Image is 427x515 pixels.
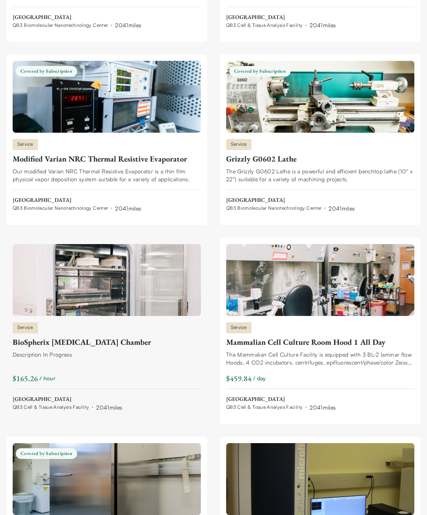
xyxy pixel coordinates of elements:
div: The Grizzly G0602 Lathe is a powerful and efficient benchtop lathe (10'' x 22'') suitable for a v... [226,167,414,183]
div: BioSpherix [MEDICAL_DATA] Chamber [13,336,201,348]
span: Covered by Subscription [229,66,291,77]
img: Mammalian Cell Culture Room Hood 1 All Day [226,244,414,316]
span: QB3 Cell & Tissue Analysis Facility [226,22,302,28]
div: 2041 miles [115,204,141,212]
div: 2041 miles [310,403,336,412]
img: Grizzly G0602 Lathe [226,61,414,133]
span: Covered by Subscription [16,66,77,77]
span: QB3 Cell & Tissue Analysis Facility [226,404,302,410]
div: $459.84 [226,373,251,384]
span: [GEOGRAPHIC_DATA] [13,196,141,204]
span: QB3 Biomolecular Nanotechnology Center [226,205,321,211]
span: [GEOGRAPHIC_DATA] [13,395,122,403]
div: 2041 miles [329,204,355,212]
span: [GEOGRAPHIC_DATA] [226,395,336,403]
div: The Mammalian Cell Culture Facility is equipped with 3 BL-2 laminar flow Hoods, 4 CO2 incubators,... [226,351,414,367]
span: Covered by Subscription [16,448,77,459]
div: $165.26 [13,373,38,384]
div: Grizzly G0602 Lathe [226,153,414,164]
span: / hour [40,374,55,382]
img: Thermo Scientific TSG GTTSG25F88A Refrigerator/Freezer (-20C) [13,443,201,515]
div: 2041 miles [96,403,122,412]
a: Modified Varian NRC Thermal Resistive EvaporatorCovered by SubscriptionServiceModified Varian NRC... [13,61,201,212]
div: 2041 miles [310,21,336,29]
span: [GEOGRAPHIC_DATA] [226,196,355,204]
img: Microflex LT/SH MALDI-TOF mass spectrometer [226,443,414,515]
span: QB3 Biomolecular Nanotechnology Center [13,22,108,28]
div: 2041 miles [115,21,141,29]
span: QB3 Cell & Tissue Analysis Facility [13,404,89,410]
span: Service [226,322,251,333]
div: Our modified Varian NRC Thermal Resistive Evaporator is a thin film physical vapor deposition sys... [13,167,201,183]
span: QB3 Biomolecular Nanotechnology Center [13,205,108,211]
span: Service [13,139,38,150]
img: BioSpherix Hypoxia Chamber [13,244,201,316]
div: Description In Progress [13,351,201,359]
a: BioSpherix Hypoxia ChamberServiceBioSpherix [MEDICAL_DATA] ChamberDescription In Progress$165.26/... [13,244,201,412]
span: [GEOGRAPHIC_DATA] [226,13,336,21]
span: / day [253,374,266,382]
img: Modified Varian NRC Thermal Resistive Evaporator [13,61,201,133]
span: [GEOGRAPHIC_DATA] [13,13,141,21]
div: Modified Varian NRC Thermal Resistive Evaporator [13,153,201,164]
a: Grizzly G0602 LatheCovered by SubscriptionServiceGrizzly G0602 LatheThe Grizzly G0602 Lathe is a ... [226,61,414,212]
span: Service [13,322,38,333]
div: Mammalian Cell Culture Room Hood 1 All Day [226,336,414,348]
span: Service [226,139,251,150]
a: Mammalian Cell Culture Room Hood 1 All DayServiceMammalian Cell Culture Room Hood 1 All DayThe Ma... [226,244,414,412]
